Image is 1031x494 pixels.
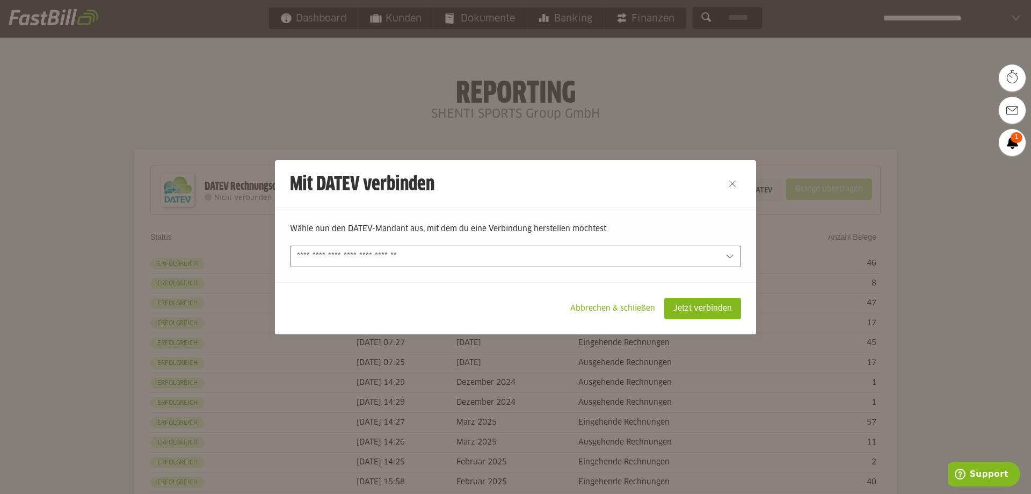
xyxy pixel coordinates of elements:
[948,462,1020,489] iframe: Öffnet ein Widget, in dem Sie weitere Informationen finden
[664,298,741,319] sl-button: Jetzt verbinden
[561,298,664,319] sl-button: Abbrechen & schließen
[290,223,741,235] p: Wähle nun den DATEV-Mandant aus, mit dem du eine Verbindung herstellen möchtest
[999,129,1026,156] a: 1
[1011,132,1022,143] span: 1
